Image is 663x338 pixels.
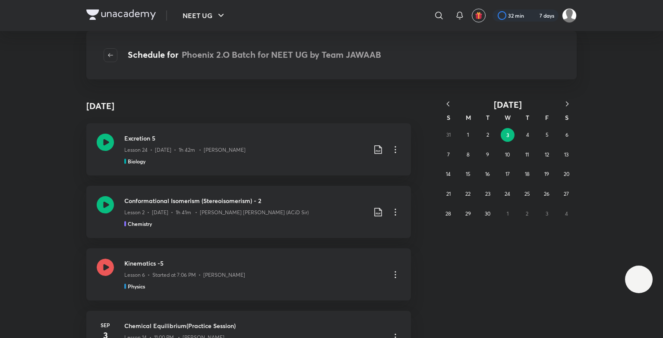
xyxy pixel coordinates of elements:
[124,209,309,216] p: Lesson 2 • [DATE] • 1h 41m • [PERSON_NAME] [PERSON_NAME] (ACiD Sir)
[466,171,470,177] abbr: September 15, 2025
[472,9,486,22] button: avatar
[447,113,450,122] abbr: Sunday
[525,151,529,158] abbr: September 11, 2025
[442,167,455,181] button: September 14, 2025
[565,131,568,138] abbr: September 6, 2025
[128,157,145,165] h5: Biology
[445,210,451,217] abbr: September 28, 2025
[486,113,489,122] abbr: Tuesday
[481,207,495,221] button: September 30, 2025
[86,186,411,238] a: Conformational Isomerism (Stereoisomerism) - 2Lesson 2 • [DATE] • 1h 41m • [PERSON_NAME] [PERSON_...
[564,151,568,158] abbr: September 13, 2025
[177,7,231,24] button: NEET UG
[124,134,366,143] h3: Excretion 5
[481,128,495,142] button: September 2, 2025
[559,148,573,162] button: September 13, 2025
[461,128,475,142] button: September 1, 2025
[525,171,530,177] abbr: September 18, 2025
[521,128,534,142] button: September 4, 2025
[481,187,495,201] button: September 23, 2025
[485,210,490,217] abbr: September 30, 2025
[465,210,471,217] abbr: September 29, 2025
[466,113,471,122] abbr: Monday
[505,151,510,158] abbr: September 10, 2025
[526,113,529,122] abbr: Thursday
[501,187,515,201] button: September 24, 2025
[634,274,644,285] img: ttu
[465,191,470,197] abbr: September 22, 2025
[505,113,511,122] abbr: Wednesday
[86,9,156,22] a: Company Logo
[86,248,411,300] a: Kinematics -5Lesson 6 • Started at 7:06 PM • [PERSON_NAME]Physics
[481,167,495,181] button: September 16, 2025
[505,191,510,197] abbr: September 24, 2025
[467,131,469,138] abbr: September 1, 2025
[524,191,530,197] abbr: September 25, 2025
[494,99,522,110] span: [DATE]
[467,151,470,158] abbr: September 8, 2025
[540,167,554,181] button: September 19, 2025
[562,8,577,23] img: shruti gupta
[86,123,411,175] a: Excretion 5Lesson 24 • [DATE] • 1h 42m • [PERSON_NAME]Biology
[128,48,381,62] h4: Schedule for
[540,187,554,201] button: September 26, 2025
[564,171,569,177] abbr: September 20, 2025
[560,128,574,142] button: September 6, 2025
[97,321,114,329] h6: Sep
[86,100,114,113] h4: [DATE]
[86,9,156,20] img: Company Logo
[124,146,246,154] p: Lesson 24 • [DATE] • 1h 42m • [PERSON_NAME]
[520,167,534,181] button: September 18, 2025
[458,99,558,110] button: [DATE]
[485,191,490,197] abbr: September 23, 2025
[124,196,366,205] h3: Conformational Isomerism (Stereoisomerism) - 2
[540,128,554,142] button: September 5, 2025
[520,148,534,162] button: September 11, 2025
[544,171,549,177] abbr: September 19, 2025
[447,151,450,158] abbr: September 7, 2025
[529,11,538,20] img: streak
[446,191,451,197] abbr: September 21, 2025
[545,151,549,158] abbr: September 12, 2025
[442,207,455,221] button: September 28, 2025
[442,187,455,201] button: September 21, 2025
[124,271,245,279] p: Lesson 6 • Started at 7:06 PM • [PERSON_NAME]
[461,187,475,201] button: September 22, 2025
[461,148,475,162] button: September 8, 2025
[128,220,152,228] h5: Chemistry
[485,171,490,177] abbr: September 16, 2025
[442,148,455,162] button: September 7, 2025
[506,131,509,138] abbr: September 3, 2025
[481,148,495,162] button: September 9, 2025
[446,171,451,177] abbr: September 14, 2025
[475,12,483,19] img: avatar
[128,282,145,290] h5: Physics
[486,151,489,158] abbr: September 9, 2025
[559,167,573,181] button: September 20, 2025
[520,187,534,201] button: September 25, 2025
[505,171,510,177] abbr: September 17, 2025
[501,128,515,142] button: September 3, 2025
[545,113,549,122] abbr: Friday
[540,148,554,162] button: September 12, 2025
[182,49,381,60] span: Phoenix 2.O Batch for NEET UG by Team JAWAAB
[565,113,568,122] abbr: Saturday
[501,148,515,162] button: September 10, 2025
[559,187,573,201] button: September 27, 2025
[124,321,383,330] h3: Chemical Equilibrium(Practice Session)
[124,259,383,268] h3: Kinematics -5
[501,167,515,181] button: September 17, 2025
[461,167,475,181] button: September 15, 2025
[544,191,549,197] abbr: September 26, 2025
[486,131,489,138] abbr: September 2, 2025
[546,131,549,138] abbr: September 5, 2025
[461,207,475,221] button: September 29, 2025
[564,191,569,197] abbr: September 27, 2025
[526,131,529,138] abbr: September 4, 2025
